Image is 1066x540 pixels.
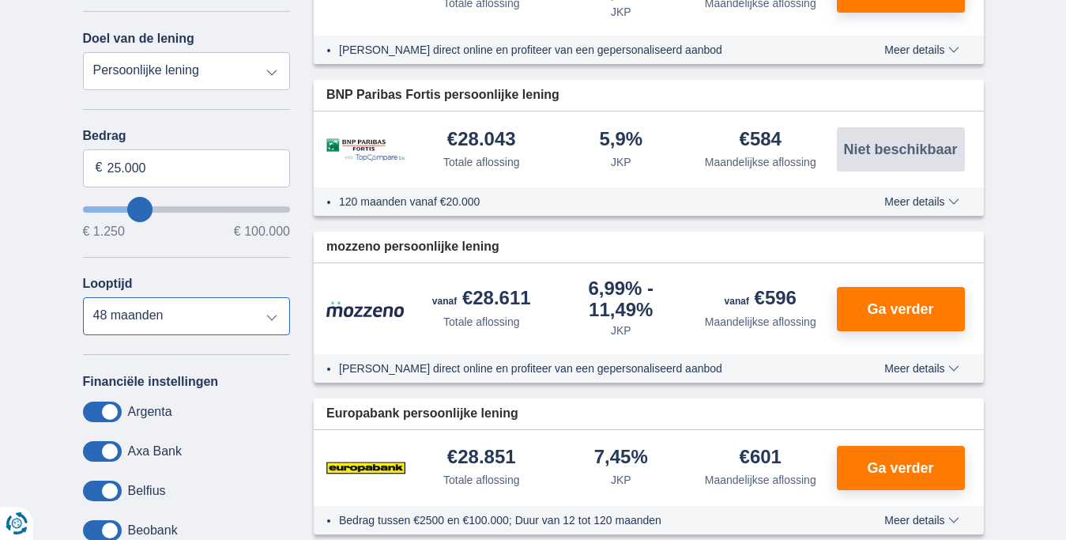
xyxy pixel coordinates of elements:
div: 7,45% [594,447,648,469]
label: Doel van de lening [83,32,194,46]
button: Meer details [872,362,970,375]
div: €28.851 [447,447,516,469]
li: Bedrag tussen €2500 en €100.000; Duur van 12 tot 120 maanden [339,512,827,528]
span: Ga verder [867,302,933,316]
div: €28.043 [447,130,516,151]
label: Financiële instellingen [83,375,219,389]
label: Axa Bank [128,444,182,459]
button: Ga verder [837,287,965,331]
li: 120 maanden vanaf €20.000 [339,194,827,210]
span: € 1.250 [83,225,125,238]
button: Ga verder [837,446,965,490]
div: €584 [740,130,782,151]
label: Bedrag [83,129,291,143]
div: JKP [611,472,631,488]
div: €28.611 [432,289,531,311]
div: JKP [611,4,631,20]
button: Meer details [872,43,970,56]
div: 5,9% [599,130,642,151]
label: Argenta [128,405,172,419]
span: Meer details [884,44,959,55]
label: Beobank [128,523,178,538]
img: product.pl.alt BNP Paribas Fortis [326,138,405,161]
button: Niet beschikbaar [837,127,965,172]
span: Meer details [884,363,959,374]
span: Niet beschikbaar [843,142,957,157]
div: Totale aflossing [443,314,520,330]
div: Totale aflossing [443,472,520,488]
span: Ga verder [867,461,933,475]
li: [PERSON_NAME] direct online en profiteer van een gepersonaliseerd aanbod [339,42,827,58]
div: Maandelijkse aflossing [705,154,816,170]
button: Meer details [872,195,970,208]
li: [PERSON_NAME] direct online en profiteer van een gepersonaliseerd aanbod [339,361,827,376]
label: Looptijd [83,277,133,291]
span: mozzeno persoonlijke lening [326,238,499,256]
label: Belfius [128,484,166,498]
div: €596 [725,289,797,311]
span: € 100.000 [234,225,290,238]
button: Meer details [872,514,970,527]
div: Maandelijkse aflossing [705,314,816,330]
div: Totale aflossing [443,154,520,170]
div: 6,99% [558,279,685,319]
div: JKP [611,323,631,338]
img: product.pl.alt Europabank [326,448,405,488]
span: Meer details [884,196,959,207]
span: BNP Paribas Fortis persoonlijke lening [326,86,559,104]
div: Maandelijkse aflossing [705,472,816,488]
div: JKP [611,154,631,170]
span: € [96,159,103,177]
input: wantToBorrow [83,206,291,213]
div: €601 [740,447,782,469]
span: Europabank persoonlijke lening [326,405,518,423]
img: product.pl.alt Mozzeno [326,300,405,318]
span: Meer details [884,515,959,526]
